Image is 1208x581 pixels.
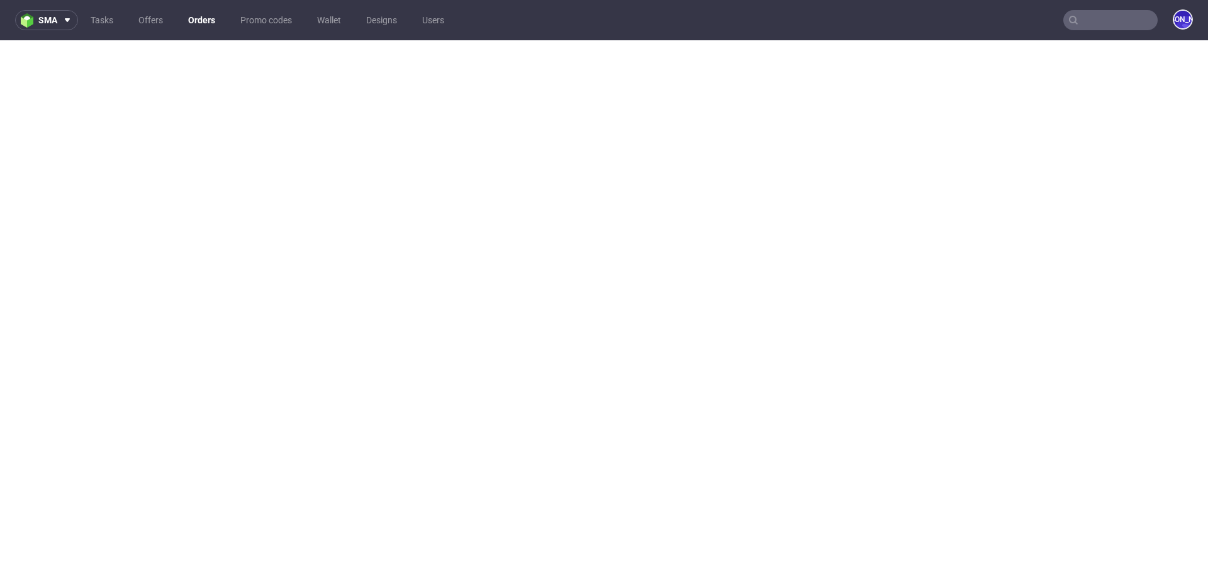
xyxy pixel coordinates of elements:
[359,10,405,30] a: Designs
[181,10,223,30] a: Orders
[83,10,121,30] a: Tasks
[415,10,452,30] a: Users
[233,10,299,30] a: Promo codes
[15,10,78,30] button: sma
[310,10,349,30] a: Wallet
[21,13,38,28] img: logo
[38,16,57,25] span: sma
[1174,11,1192,28] figcaption: [PERSON_NAME]
[131,10,171,30] a: Offers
